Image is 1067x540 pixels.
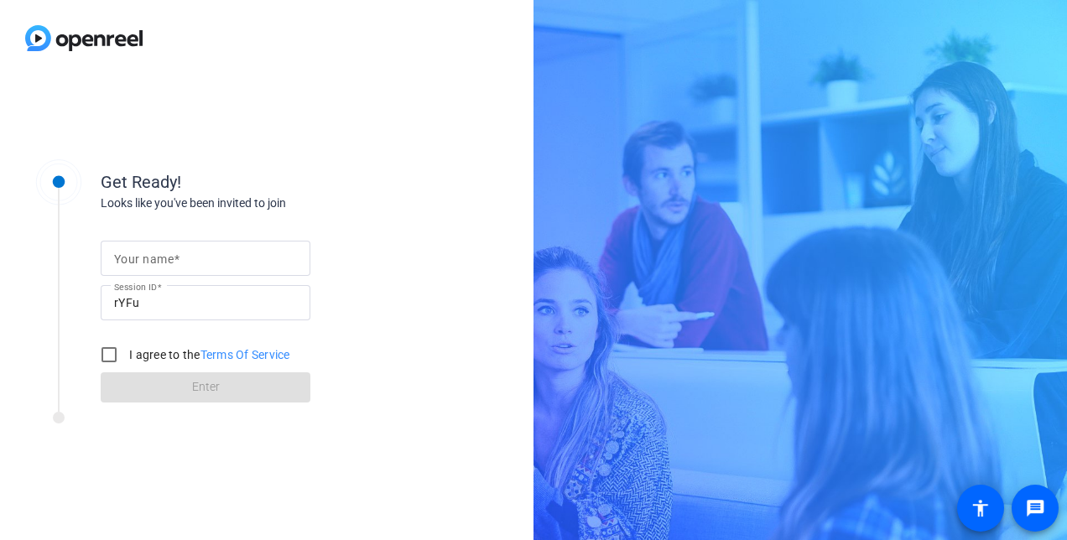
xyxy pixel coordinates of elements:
mat-icon: message [1025,498,1045,518]
div: Get Ready! [101,169,436,195]
div: Looks like you've been invited to join [101,195,436,212]
label: I agree to the [126,346,290,363]
a: Terms Of Service [200,348,290,361]
mat-label: Your name [114,252,174,266]
mat-label: Session ID [114,282,157,292]
mat-icon: accessibility [971,498,991,518]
